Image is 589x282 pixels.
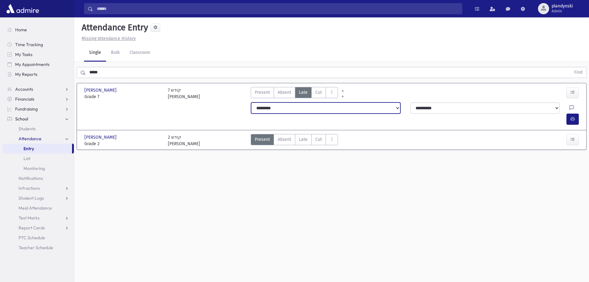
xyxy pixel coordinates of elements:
[2,124,74,134] a: Students
[255,136,270,143] span: Present
[2,40,74,50] a: Time Tracking
[15,116,28,122] span: School
[2,233,74,243] a: PTC Schedule
[15,72,37,77] span: My Reports
[251,134,338,147] div: AttTypes
[15,42,43,47] span: Time Tracking
[19,225,45,231] span: Report Cards
[2,50,74,59] a: My Tasks
[19,205,52,211] span: Meal Attendance
[84,93,162,100] span: Grade 7
[2,59,74,69] a: My Appointments
[82,36,136,41] u: Missing Attendance History
[15,86,33,92] span: Accounts
[255,89,270,96] span: Present
[251,87,338,100] div: AttTypes
[19,195,44,201] span: Student Logs
[19,126,36,132] span: Students
[2,193,74,203] a: Student Logs
[19,215,40,221] span: Test Marks
[2,213,74,223] a: Test Marks
[2,94,74,104] a: Financials
[2,223,74,233] a: Report Cards
[299,89,308,96] span: Late
[2,25,74,35] a: Home
[93,3,462,14] input: Search
[23,166,45,171] span: Monitoring
[2,69,74,79] a: My Reports
[168,134,200,147] div: 2 קודש [PERSON_NAME]
[15,96,34,102] span: Financials
[19,185,40,191] span: Infractions
[2,154,74,163] a: List
[19,235,45,241] span: PTC Schedule
[552,4,573,9] span: plandynski
[5,2,41,15] img: AdmirePro
[2,144,72,154] a: Entry
[278,136,291,143] span: Absent
[2,163,74,173] a: Monitoring
[84,87,118,93] span: [PERSON_NAME]
[79,36,136,41] a: Missing Attendance History
[15,52,32,57] span: My Tasks
[315,136,322,143] span: Cut
[79,22,148,33] h5: Attendance Entry
[125,44,155,62] a: Classroom
[2,104,74,114] a: Fundraising
[2,203,74,213] a: Meal Attendance
[106,44,125,62] a: Bulk
[15,106,38,112] span: Fundraising
[84,141,162,147] span: Grade 2
[2,183,74,193] a: Infractions
[15,27,27,33] span: Home
[19,176,43,181] span: Notifications
[168,87,200,100] div: 7 קודש [PERSON_NAME]
[299,136,308,143] span: Late
[570,67,586,78] button: Find
[2,173,74,183] a: Notifications
[552,9,573,14] span: Admin
[2,114,74,124] a: School
[2,134,74,144] a: Attendance
[2,243,74,253] a: Teacher Schedule
[23,156,30,161] span: List
[19,245,53,250] span: Teacher Schedule
[278,89,291,96] span: Absent
[19,136,41,141] span: Attendance
[23,146,34,151] span: Entry
[2,84,74,94] a: Accounts
[315,89,322,96] span: Cut
[84,44,106,62] a: Single
[15,62,49,67] span: My Appointments
[84,134,118,141] span: [PERSON_NAME]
